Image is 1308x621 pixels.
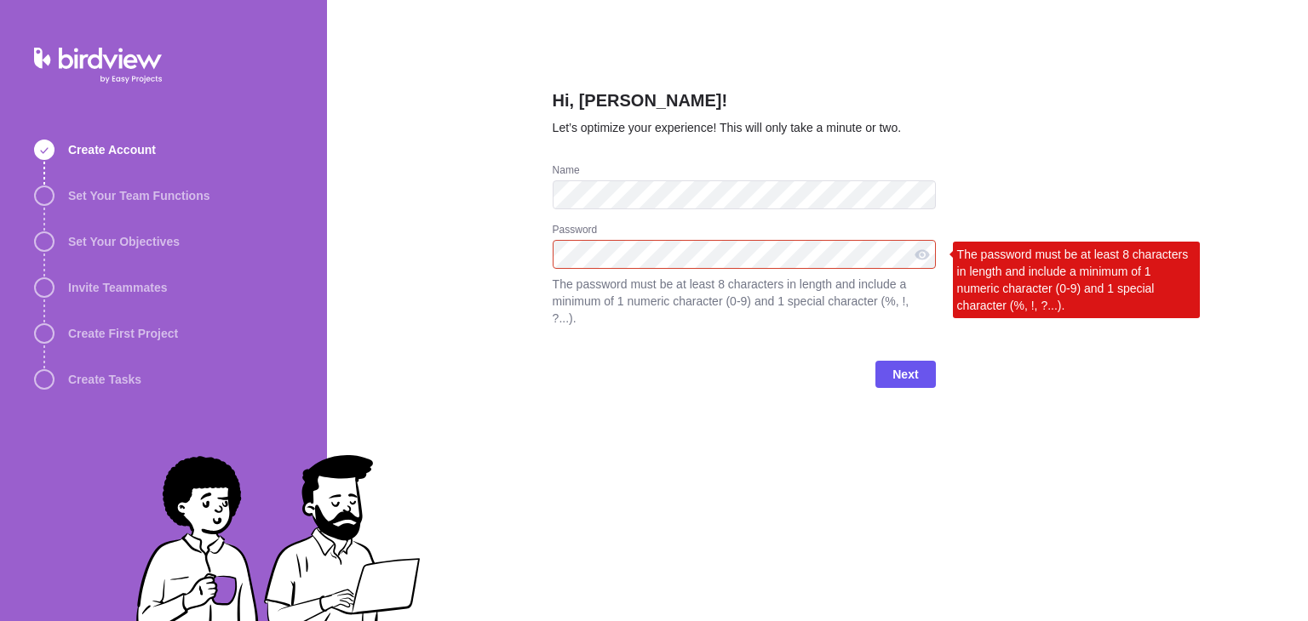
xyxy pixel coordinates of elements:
div: Name [553,163,936,180]
div: Password [553,223,936,240]
span: Next [875,361,935,388]
span: Create Tasks [68,371,141,388]
span: Next [892,364,918,385]
span: Invite Teammates [68,279,167,296]
span: Create Account [68,141,156,158]
span: Set Your Team Functions [68,187,209,204]
div: The password must be at least 8 characters in length and include a minimum of 1 numeric character... [953,242,1200,318]
span: Create First Project [68,325,178,342]
h2: Hi, [PERSON_NAME]! [553,88,936,119]
span: Let’s optimize your experience! This will only take a minute or two. [553,121,902,134]
span: The password must be at least 8 characters in length and include a minimum of 1 numeric character... [553,276,936,327]
span: Set Your Objectives [68,233,180,250]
